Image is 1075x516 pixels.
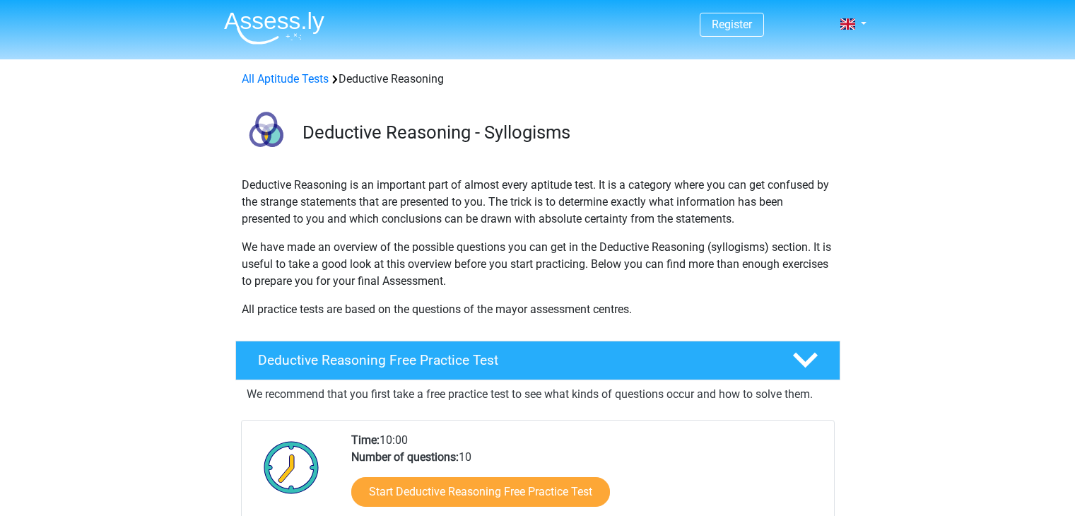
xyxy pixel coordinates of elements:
[242,301,834,318] p: All practice tests are based on the questions of the mayor assessment centres.
[242,177,834,228] p: Deductive Reasoning is an important part of almost every aptitude test. It is a category where yo...
[236,105,296,165] img: deductive reasoning
[224,11,324,45] img: Assessly
[351,450,459,464] b: Number of questions:
[302,122,829,143] h3: Deductive Reasoning - Syllogisms
[230,341,846,380] a: Deductive Reasoning Free Practice Test
[351,433,380,447] b: Time:
[247,386,829,403] p: We recommend that you first take a free practice test to see what kinds of questions occur and ho...
[242,239,834,290] p: We have made an overview of the possible questions you can get in the Deductive Reasoning (syllog...
[258,352,770,368] h4: Deductive Reasoning Free Practice Test
[256,432,327,503] img: Clock
[712,18,752,31] a: Register
[351,477,610,507] a: Start Deductive Reasoning Free Practice Test
[236,71,840,88] div: Deductive Reasoning
[242,72,329,86] a: All Aptitude Tests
